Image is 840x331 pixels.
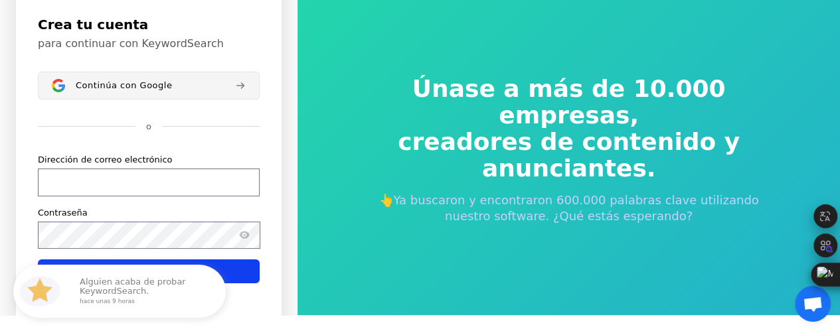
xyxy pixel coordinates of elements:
[398,128,740,182] font: creadores de contenido y anunciantes.
[76,80,172,90] font: Continúa con Google
[80,277,186,296] font: Alguien acaba de probar KeywordSearch.
[146,121,151,131] font: o
[38,155,172,165] font: Dirección de correo electrónico
[16,267,64,315] img: hubspot
[795,286,831,322] a: Chat abierto
[38,17,148,33] font: Crea tu cuenta
[52,79,65,92] img: Iniciar sesión con Google
[38,259,260,283] button: Continuar
[378,193,758,223] font: 👆Ya buscaron y encontraron 600.000 palabras clave utilizando nuestro software. ¿Qué estás esperando?
[80,298,135,304] font: hace unas 9 horas
[38,208,88,218] font: Contraseña
[236,227,252,243] button: Mostrar contraseña
[38,37,224,50] font: para continuar con KeywordSearch
[38,72,260,99] button: Iniciar sesión con GoogleContinúa con Google
[412,75,726,129] font: Únase a más de 10.000 empresas,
